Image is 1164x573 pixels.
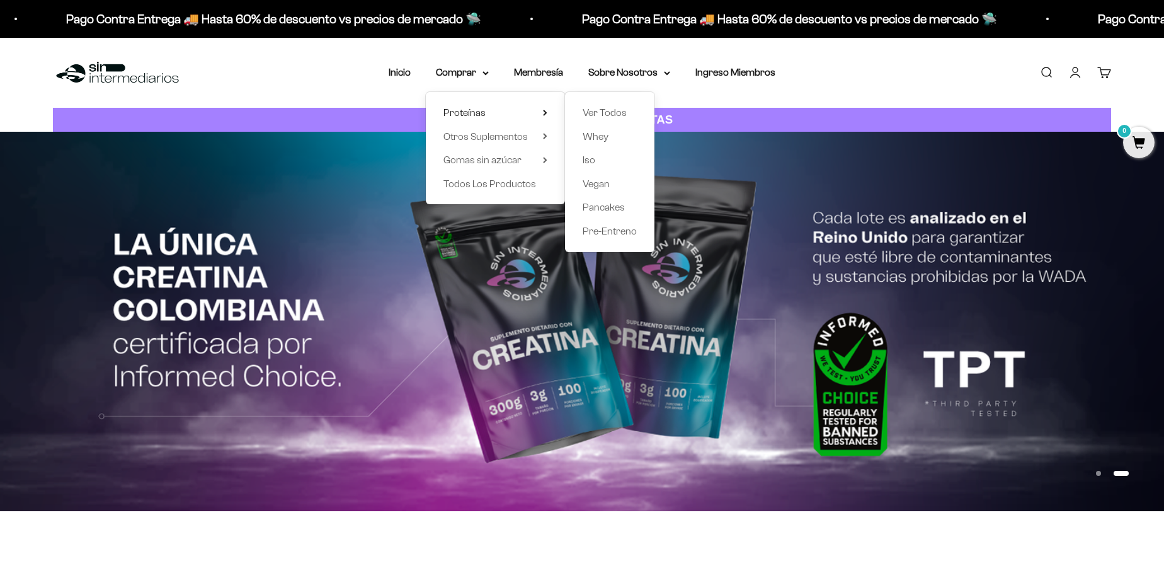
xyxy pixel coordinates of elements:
[53,108,1111,132] a: CUANTA PROTEÍNA NECESITAS
[578,9,993,29] p: Pago Contra Entrega 🚚 Hasta 60% de descuento vs precios de mercado 🛸
[389,67,411,78] a: Inicio
[583,199,637,216] a: Pancakes
[583,129,637,145] a: Whey
[443,131,528,142] span: Otros Suplementos
[583,107,627,118] span: Ver Todos
[583,154,595,165] span: Iso
[1123,137,1155,151] a: 0
[695,67,775,78] a: Ingreso Miembros
[443,176,547,192] a: Todos Los Productos
[443,178,536,189] span: Todos Los Productos
[443,107,486,118] span: Proteínas
[583,202,625,212] span: Pancakes
[443,152,547,168] summary: Gomas sin azúcar
[62,9,477,29] p: Pago Contra Entrega 🚚 Hasta 60% de descuento vs precios de mercado 🛸
[443,154,522,165] span: Gomas sin azúcar
[436,64,489,81] summary: Comprar
[443,105,547,121] summary: Proteínas
[583,223,637,240] a: Pre-Entreno
[583,176,637,192] a: Vegan
[1117,124,1132,139] mark: 0
[583,152,637,168] a: Iso
[583,131,608,142] span: Whey
[514,67,563,78] a: Membresía
[583,105,637,121] a: Ver Todos
[583,178,610,189] span: Vegan
[588,64,670,81] summary: Sobre Nosotros
[583,226,637,236] span: Pre-Entreno
[443,129,547,145] summary: Otros Suplementos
